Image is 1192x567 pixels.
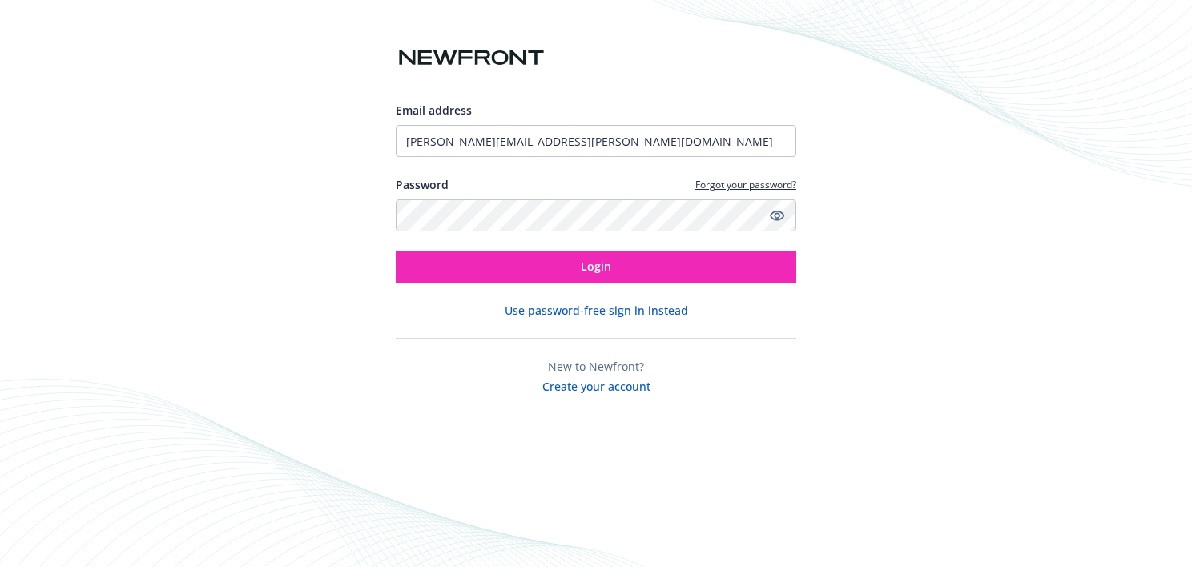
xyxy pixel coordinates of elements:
[767,206,787,225] a: Show password
[396,176,449,193] label: Password
[581,259,611,274] span: Login
[396,199,796,231] input: Enter your password
[505,302,688,319] button: Use password-free sign in instead
[542,375,650,395] button: Create your account
[396,251,796,283] button: Login
[396,44,547,72] img: Newfront logo
[695,178,796,191] a: Forgot your password?
[548,359,644,374] span: New to Newfront?
[396,125,796,157] input: Enter your email
[396,103,472,118] span: Email address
